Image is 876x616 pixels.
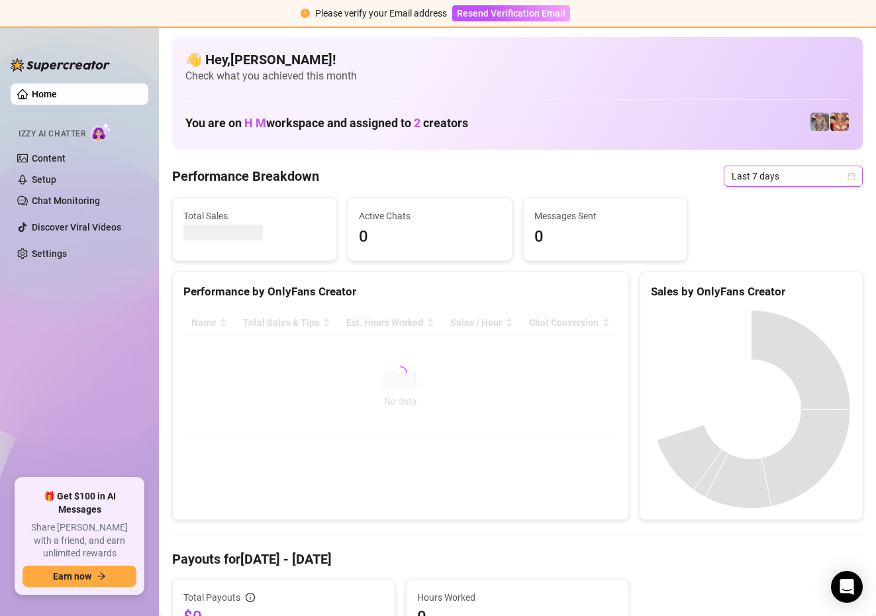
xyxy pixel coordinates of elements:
div: Performance by OnlyFans Creator [183,283,618,301]
img: pennylondonvip [810,113,829,131]
span: Last 7 days [732,166,855,186]
span: Earn now [53,571,91,582]
a: Chat Monitoring [32,195,100,206]
div: Sales by OnlyFans Creator [651,283,852,301]
span: Izzy AI Chatter [19,128,85,140]
a: Content [32,153,66,164]
a: Discover Viral Videos [32,222,121,232]
span: Total Sales [183,209,326,223]
button: Resend Verification Email [452,5,570,21]
span: arrow-right [97,572,106,581]
span: Hours Worked [417,590,618,605]
span: 0 [359,225,501,250]
h4: Payouts for [DATE] - [DATE] [172,550,863,568]
span: Active Chats [359,209,501,223]
div: Open Intercom Messenger [831,571,863,603]
img: AI Chatter [91,123,111,142]
span: loading [391,364,410,382]
span: calendar [848,172,855,180]
span: Messages Sent [534,209,677,223]
span: Resend Verification Email [457,8,565,19]
a: Settings [32,248,67,259]
span: Share [PERSON_NAME] with a friend, and earn unlimited rewards [23,521,136,560]
span: 🎁 Get $100 in AI Messages [23,490,136,516]
img: logo-BBDzfeDw.svg [11,58,110,72]
span: 0 [534,225,677,250]
span: exclamation-circle [301,9,310,18]
div: Please verify your Email address [315,6,447,21]
span: Check what you achieved this month [185,69,850,83]
h1: You are on workspace and assigned to creators [185,116,468,130]
h4: Performance Breakdown [172,167,319,185]
button: Earn nowarrow-right [23,566,136,587]
img: pennylondon [830,113,849,131]
a: Setup [32,174,56,185]
span: info-circle [246,593,255,602]
span: Total Payouts [183,590,240,605]
span: H M [244,116,266,130]
h4: 👋 Hey, [PERSON_NAME] ! [185,50,850,69]
a: Home [32,89,57,99]
span: 2 [414,116,420,130]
